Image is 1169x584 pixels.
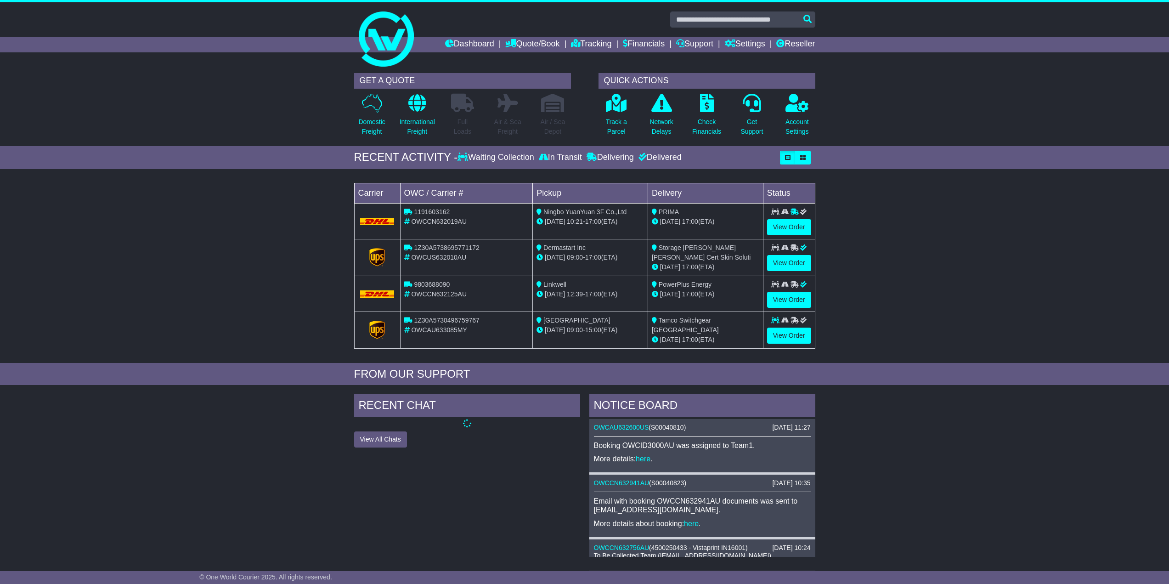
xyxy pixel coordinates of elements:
a: here [684,520,699,527]
a: AccountSettings [785,93,809,142]
a: View Order [767,219,811,235]
span: [DATE] [545,254,565,261]
span: Ningbo YuanYuan 3F Co.,Ltd [543,208,627,215]
div: - (ETA) [536,289,644,299]
span: Storage [PERSON_NAME] [PERSON_NAME] Cert Skin Soluti [652,244,751,261]
p: Air / Sea Depot [541,117,565,136]
span: 09:00 [567,326,583,334]
span: OWCCN632125AU [411,290,467,298]
span: 1191603162 [414,208,450,215]
a: View Order [767,292,811,308]
a: OWCAU632600US [594,424,649,431]
span: S00040810 [651,424,684,431]
p: Network Delays [649,117,673,136]
a: OWCCN632941AU [594,479,649,487]
span: 15:00 [585,326,601,334]
div: Delivering [584,153,636,163]
span: 4500250433 - Vistaprint IN16001 [651,544,745,551]
span: 10:21 [567,218,583,225]
p: Email with booking OWCCN632941AU documents was sent to [EMAIL_ADDRESS][DOMAIN_NAME]. [594,497,811,514]
a: Tracking [571,37,611,52]
div: (ETA) [652,289,759,299]
button: View All Chats [354,431,407,448]
p: Booking OWCID3000AU was assigned to Team1. [594,441,811,450]
a: Support [676,37,713,52]
p: Track a Parcel [606,117,627,136]
a: here [636,455,650,463]
span: 9803688090 [414,281,450,288]
span: [GEOGRAPHIC_DATA] [543,317,610,324]
td: OWC / Carrier # [400,183,533,203]
p: More details: . [594,454,811,463]
div: ( ) [594,544,811,552]
a: CheckFinancials [692,93,722,142]
div: (ETA) [652,335,759,345]
span: OWCAU633085MY [411,326,467,334]
span: 17:00 [682,218,698,225]
span: OWCUS632010AU [411,254,466,261]
span: 1Z30A5738695771172 [414,244,479,251]
span: [DATE] [660,263,680,271]
span: [DATE] [660,290,680,298]
div: [DATE] 10:35 [772,479,810,487]
span: Dermastart Inc [543,244,586,251]
span: [DATE] [545,218,565,225]
a: GetSupport [740,93,763,142]
span: 09:00 [567,254,583,261]
a: Track aParcel [605,93,627,142]
a: InternationalFreight [399,93,435,142]
p: Check Financials [692,117,721,136]
p: Domestic Freight [358,117,385,136]
div: RECENT ACTIVITY - [354,151,458,164]
span: 17:00 [585,290,601,298]
span: 17:00 [682,290,698,298]
div: QUICK ACTIONS [599,73,815,89]
span: PowerPlus Energy [659,281,712,288]
a: Settings [725,37,765,52]
div: ( ) [594,424,811,431]
span: [DATE] [660,218,680,225]
div: RECENT CHAT [354,394,580,419]
a: View Order [767,328,811,344]
span: [DATE] [545,290,565,298]
span: S00040823 [651,479,684,487]
a: View Order [767,255,811,271]
td: Status [763,183,815,203]
p: Account Settings [785,117,809,136]
div: Delivered [636,153,682,163]
a: Reseller [776,37,815,52]
img: DHL.png [360,218,395,225]
div: ( ) [594,479,811,487]
span: 17:00 [682,336,698,343]
p: Air & Sea Freight [494,117,521,136]
span: [DATE] [545,326,565,334]
span: OWCCN632019AU [411,218,467,225]
div: In Transit [536,153,584,163]
td: Pickup [533,183,648,203]
span: Tamco Switchgear [GEOGRAPHIC_DATA] [652,317,719,334]
p: International Freight [400,117,435,136]
div: - (ETA) [536,325,644,335]
img: GetCarrierServiceLogo [369,248,385,266]
td: Delivery [648,183,763,203]
span: 12:39 [567,290,583,298]
p: Full Loads [451,117,474,136]
div: FROM OUR SUPPORT [354,368,815,381]
div: NOTICE BOARD [589,394,815,419]
span: To Be Collected Team ([EMAIL_ADDRESS][DOMAIN_NAME]) [594,552,771,559]
a: Quote/Book [505,37,559,52]
div: GET A QUOTE [354,73,571,89]
a: DomesticFreight [358,93,385,142]
a: NetworkDelays [649,93,673,142]
img: GetCarrierServiceLogo [369,321,385,339]
p: More details about booking: . [594,519,811,528]
p: Get Support [740,117,763,136]
div: - (ETA) [536,217,644,227]
a: Financials [623,37,665,52]
a: OWCCN632756AU [594,544,649,551]
td: Carrier [354,183,400,203]
div: [DATE] 10:24 [772,544,810,552]
div: Waiting Collection [457,153,536,163]
a: Dashboard [445,37,494,52]
span: 17:00 [682,263,698,271]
